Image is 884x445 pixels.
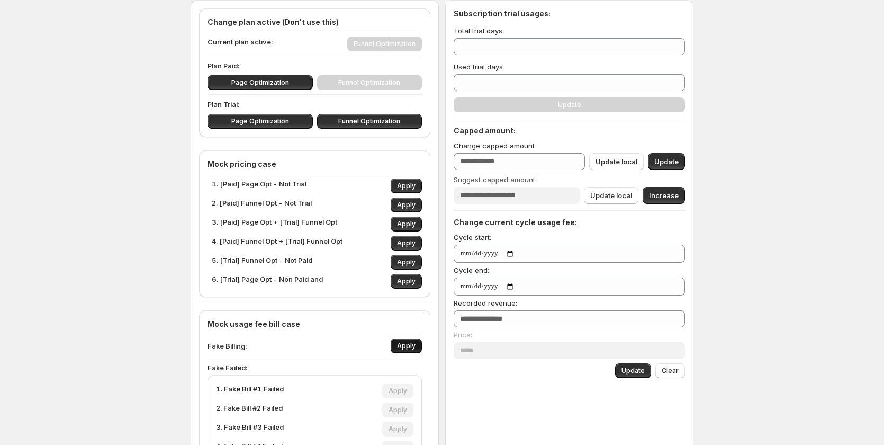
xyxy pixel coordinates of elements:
[208,319,422,330] h4: Mock usage fee bill case
[454,266,489,274] span: Cycle end:
[397,239,416,247] span: Apply
[654,156,679,167] span: Update
[454,175,535,184] span: Suggest capped amount
[212,217,337,232] p: 3. [Paid] Page Opt + [Trial] Funnel Opt
[216,422,284,437] p: 3. Fake Bill #3 Failed
[391,274,422,289] button: Apply
[208,60,422,71] p: Plan Paid:
[212,274,323,289] p: 6. [Trial] Page Opt - Non Paid and
[397,342,416,350] span: Apply
[454,63,503,71] span: Used trial days
[216,403,283,417] p: 2. Fake Bill #2 Failed
[391,339,422,353] button: Apply
[391,179,422,193] button: Apply
[397,220,416,228] span: Apply
[208,75,313,90] button: Page Optimization
[231,78,289,87] span: Page Optimization
[391,217,422,232] button: Apply
[454,126,685,136] h4: Capped amount:
[391,198,422,212] button: Apply
[208,37,273,51] p: Current plan active:
[454,217,685,228] h4: Change current cycle usage fee:
[212,255,312,270] p: 5. [Trial] Funnel Opt - Not Paid
[590,190,632,201] span: Update local
[208,341,247,351] p: Fake Billing:
[615,363,651,378] button: Update
[454,233,491,242] span: Cycle start:
[208,99,422,110] p: Plan Trial:
[208,17,422,28] h4: Change plan active (Don't use this)
[648,153,685,170] button: Update
[454,26,502,35] span: Total trial days
[397,201,416,209] span: Apply
[584,187,638,204] button: Update local
[208,114,313,129] button: Page Optimization
[649,190,679,201] span: Increase
[317,114,422,129] button: Funnel Optimization
[454,141,535,150] span: Change capped amount
[655,363,685,378] button: Clear
[208,362,422,373] p: Fake Failed:
[454,299,517,307] span: Recorded revenue:
[397,258,416,266] span: Apply
[454,331,472,339] span: Price:
[338,117,400,126] span: Funnel Optimization
[397,182,416,190] span: Apply
[212,198,312,212] p: 2. [Paid] Funnel Opt - Not Trial
[216,384,284,398] p: 1. Fake Bill #1 Failed
[212,179,306,193] p: 1. [Paid] Page Opt - Not Trial
[231,117,289,126] span: Page Optimization
[596,156,637,167] span: Update local
[391,255,422,270] button: Apply
[397,277,416,286] span: Apply
[589,153,644,170] button: Update local
[391,236,422,251] button: Apply
[643,187,685,204] button: Increase
[212,236,342,251] p: 4. [Paid] Funnel Opt + [Trial] Funnel Opt
[662,367,679,375] span: Clear
[454,8,551,19] h4: Subscription trial usages:
[621,367,645,375] span: Update
[208,159,422,170] h4: Mock pricing case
